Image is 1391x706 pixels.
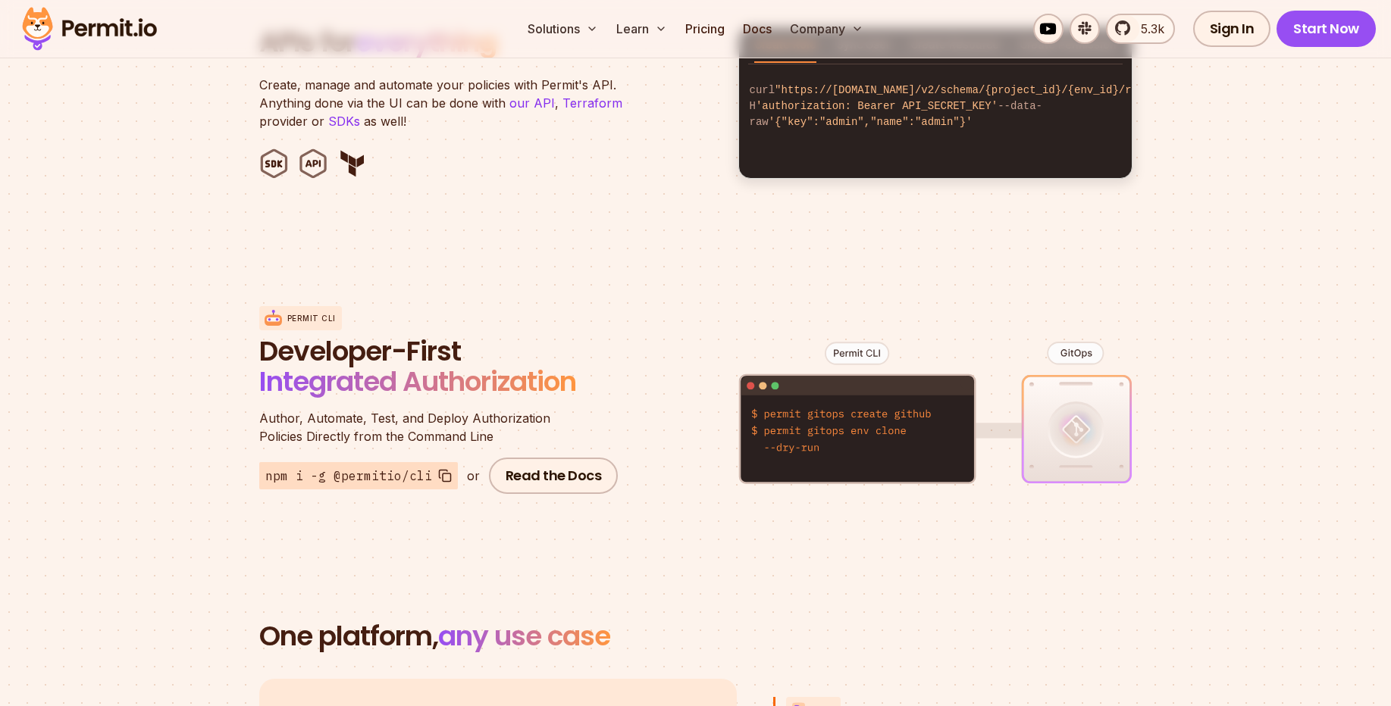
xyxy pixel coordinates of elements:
[1106,14,1175,44] a: 5.3k
[467,467,480,485] div: or
[259,76,638,130] p: Create, manage and automate your policies with Permit's API. Anything done via the UI can be done...
[1277,11,1376,47] a: Start Now
[610,14,673,44] button: Learn
[775,84,1163,96] span: "https://[DOMAIN_NAME]/v2/schema/{project_id}/{env_id}/roles"
[259,462,458,489] button: npm i -g @permitio/cli
[489,458,619,494] a: Read the Docs
[259,409,623,445] p: Policies Directly from the Command Line
[259,336,623,367] span: Developer-First
[15,3,164,55] img: Permit logo
[259,621,1133,651] h2: One platform,
[679,14,731,44] a: Pricing
[739,70,1132,142] code: curl -H --data-raw
[265,467,432,485] span: npm i -g @permitio/cli
[756,100,998,112] span: 'authorization: Bearer API_SECRET_KEY'
[522,14,604,44] button: Solutions
[562,95,622,111] a: Terraform
[1132,20,1164,38] span: 5.3k
[287,313,336,324] p: Permit CLI
[438,617,610,655] span: any use case
[1193,11,1271,47] a: Sign In
[259,409,623,427] span: Author, Automate, Test, and Deploy Authorization
[259,362,576,401] span: Integrated Authorization
[737,14,778,44] a: Docs
[769,116,973,128] span: '{"key":"admin","name":"admin"}'
[784,14,869,44] button: Company
[509,95,555,111] a: our API
[328,114,360,129] a: SDKs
